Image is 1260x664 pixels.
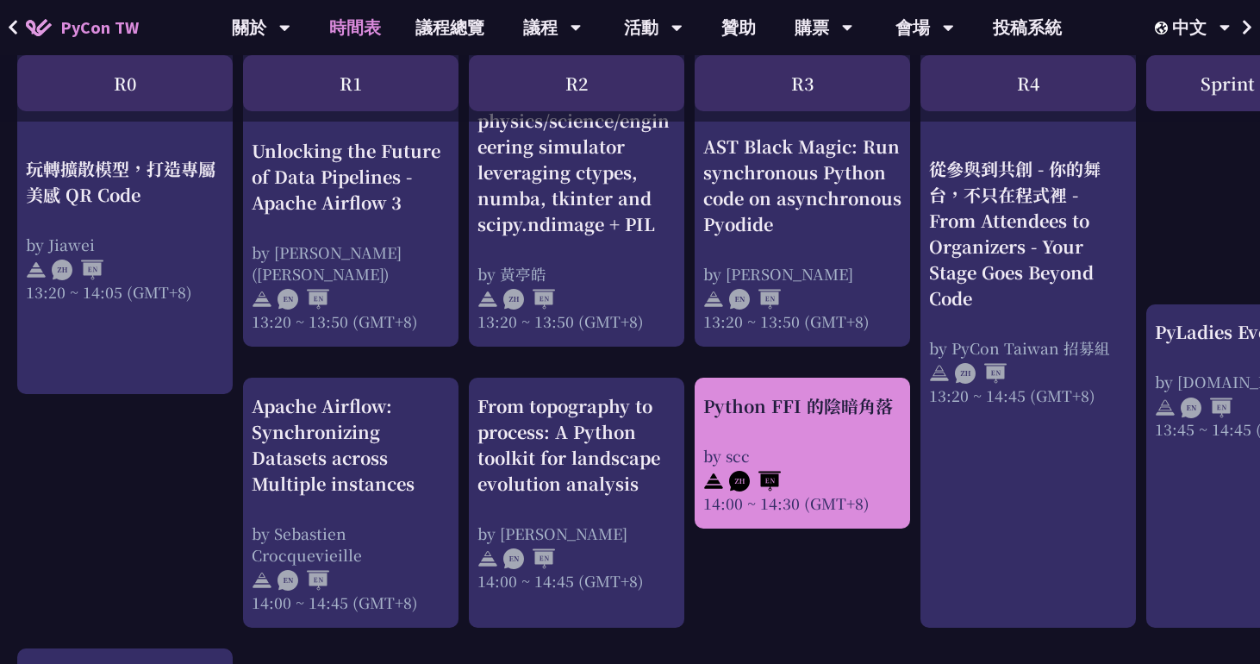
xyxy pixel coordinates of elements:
[703,263,901,285] div: by [PERSON_NAME]
[703,56,901,332] a: AST Black Magic: Run synchronous Python code on asynchronous Pyodide by [PERSON_NAME] 13:20 ~ 13:...
[477,523,676,544] div: by [PERSON_NAME]
[252,241,450,285] div: by [PERSON_NAME] ([PERSON_NAME])
[252,56,450,332] a: Unlocking the Future of Data Pipelines - Apache Airflow 3 by [PERSON_NAME] ([PERSON_NAME]) 13:20 ...
[60,15,139,41] span: PyCon TW
[503,548,555,569] img: ENEN.5a408d1.svg
[252,138,450,216] div: Unlocking the Future of Data Pipelines - Apache Airflow 3
[26,260,47,280] img: svg+xml;base64,PHN2ZyB4bWxucz0iaHR0cDovL3d3dy53My5vcmcvMjAwMC9zdmciIHdpZHRoPSIyNCIgaGVpZ2h0PSIyNC...
[929,336,1127,358] div: by PyCon Taiwan 招募組
[243,55,458,111] div: R1
[703,289,724,310] img: svg+xml;base64,PHN2ZyB4bWxucz0iaHR0cDovL3d3dy53My5vcmcvMjAwMC9zdmciIHdpZHRoPSIyNCIgaGVpZ2h0PSIyNC...
[729,471,781,492] img: ZHEN.371966e.svg
[929,384,1127,405] div: 13:20 ~ 14:45 (GMT+8)
[477,393,676,613] a: From topography to process: A Python toolkit for landscape evolution analysis by [PERSON_NAME] 14...
[477,56,676,332] a: How to write an easy to use, interactive physics/science/engineering simulator leveraging ctypes,...
[52,260,103,280] img: ZHEN.371966e.svg
[1155,398,1176,418] img: svg+xml;base64,PHN2ZyB4bWxucz0iaHR0cDovL3d3dy53My5vcmcvMjAwMC9zdmciIHdpZHRoPSIyNCIgaGVpZ2h0PSIyNC...
[26,233,224,254] div: by Jiawei
[703,445,901,467] div: by scc
[26,56,224,379] a: 玩轉擴散模型，打造專屬美感 QR Code by Jiawei 13:20 ~ 14:05 (GMT+8)
[477,548,498,569] img: svg+xml;base64,PHN2ZyB4bWxucz0iaHR0cDovL3d3dy53My5vcmcvMjAwMC9zdmciIHdpZHRoPSIyNCIgaGVpZ2h0PSIyNC...
[477,56,676,237] div: How to write an easy to use, interactive physics/science/engineering simulator leveraging ctypes,...
[278,570,329,591] img: ENEN.5a408d1.svg
[278,289,329,310] img: ENEN.5a408d1.svg
[503,289,555,310] img: ZHEN.371966e.svg
[929,155,1127,310] div: 從參與到共創 - 你的舞台，不只在程式裡 - From Attendees to Organizers - Your Stage Goes Beyond Code
[477,263,676,285] div: by 黃亭皓
[703,393,901,419] div: Python FFI 的陰暗角落
[729,289,781,310] img: ENEN.5a408d1.svg
[1181,398,1232,418] img: ENEN.5a408d1.svg
[703,134,901,237] div: AST Black Magic: Run synchronous Python code on asynchronous Pyodide
[703,310,901,332] div: 13:20 ~ 13:50 (GMT+8)
[252,393,450,613] a: Apache Airflow: Synchronizing Datasets across Multiple instances by Sebastien Crocquevieille 14:0...
[929,56,1127,613] a: 從參與到共創 - 你的舞台，不只在程式裡 - From Attendees to Organizers - Your Stage Goes Beyond Code by PyCon Taiwan...
[252,570,272,591] img: svg+xml;base64,PHN2ZyB4bWxucz0iaHR0cDovL3d3dy53My5vcmcvMjAwMC9zdmciIHdpZHRoPSIyNCIgaGVpZ2h0PSIyNC...
[477,393,676,497] div: From topography to process: A Python toolkit for landscape evolution analysis
[703,471,724,492] img: svg+xml;base64,PHN2ZyB4bWxucz0iaHR0cDovL3d3dy53My5vcmcvMjAwMC9zdmciIHdpZHRoPSIyNCIgaGVpZ2h0PSIyNC...
[920,55,1136,111] div: R4
[252,310,450,332] div: 13:20 ~ 13:50 (GMT+8)
[703,492,901,514] div: 14:00 ~ 14:30 (GMT+8)
[26,280,224,302] div: 13:20 ~ 14:05 (GMT+8)
[9,6,156,49] a: PyCon TW
[469,55,684,111] div: R2
[26,19,52,36] img: Home icon of PyCon TW 2025
[252,289,272,310] img: svg+xml;base64,PHN2ZyB4bWxucz0iaHR0cDovL3d3dy53My5vcmcvMjAwMC9zdmciIHdpZHRoPSIyNCIgaGVpZ2h0PSIyNC...
[477,310,676,332] div: 13:20 ~ 13:50 (GMT+8)
[252,523,450,566] div: by Sebastien Crocquevieille
[695,55,910,111] div: R3
[1155,22,1172,34] img: Locale Icon
[929,363,950,384] img: svg+xml;base64,PHN2ZyB4bWxucz0iaHR0cDovL3d3dy53My5vcmcvMjAwMC9zdmciIHdpZHRoPSIyNCIgaGVpZ2h0PSIyNC...
[703,393,901,514] a: Python FFI 的陰暗角落 by scc 14:00 ~ 14:30 (GMT+8)
[252,393,450,497] div: Apache Airflow: Synchronizing Datasets across Multiple instances
[477,289,498,310] img: svg+xml;base64,PHN2ZyB4bWxucz0iaHR0cDovL3d3dy53My5vcmcvMjAwMC9zdmciIHdpZHRoPSIyNCIgaGVpZ2h0PSIyNC...
[477,570,676,592] div: 14:00 ~ 14:45 (GMT+8)
[252,592,450,613] div: 14:00 ~ 14:45 (GMT+8)
[26,155,224,207] div: 玩轉擴散模型，打造專屬美感 QR Code
[17,55,233,111] div: R0
[955,363,1007,384] img: ZHEN.371966e.svg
